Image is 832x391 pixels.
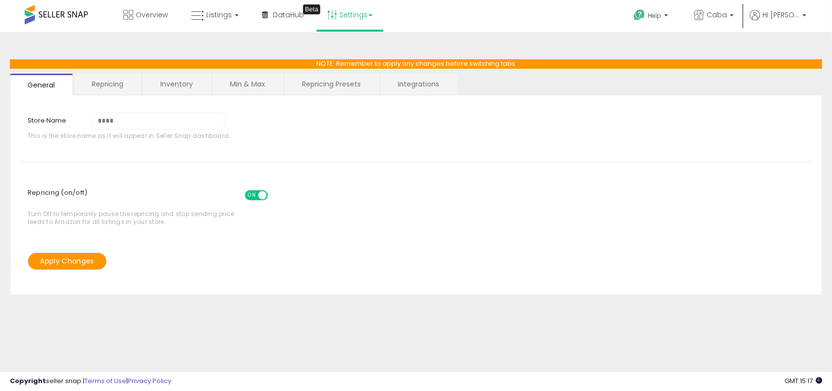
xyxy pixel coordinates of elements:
[626,1,678,32] a: Help
[212,74,283,94] a: Min & Max
[10,74,73,95] a: General
[633,9,645,21] i: Get Help
[303,4,320,14] div: Tooltip anchor
[128,376,171,386] a: Privacy Policy
[762,10,799,20] span: Hi [PERSON_NAME]
[143,74,211,94] a: Inventory
[246,191,258,200] span: ON
[84,376,126,386] a: Terms of Use
[10,376,46,386] strong: Copyright
[273,10,304,20] span: DataHub
[750,10,806,32] a: Hi [PERSON_NAME]
[10,59,822,69] p: NOTE: Remember to apply any changes before switching tabs
[28,183,277,210] span: Repricing (on/off)
[648,11,661,20] span: Help
[380,74,457,94] a: Integrations
[74,74,141,94] a: Repricing
[136,10,168,20] span: Overview
[28,253,107,270] button: Apply Changes
[284,74,378,94] a: Repricing Presets
[20,113,84,126] label: Store Name
[707,10,727,20] span: Caba
[28,185,239,225] span: Turn Off to temporarily pause the repricing and stop sending price feeds to Amazon for all listin...
[785,376,822,386] span: 2025-10-7 15:17 GMT
[10,377,171,386] div: seller snap | |
[206,10,232,20] span: Listings
[28,132,231,139] span: This is the store name as it will appear in Seller Snap dashboard.
[266,191,282,200] span: OFF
